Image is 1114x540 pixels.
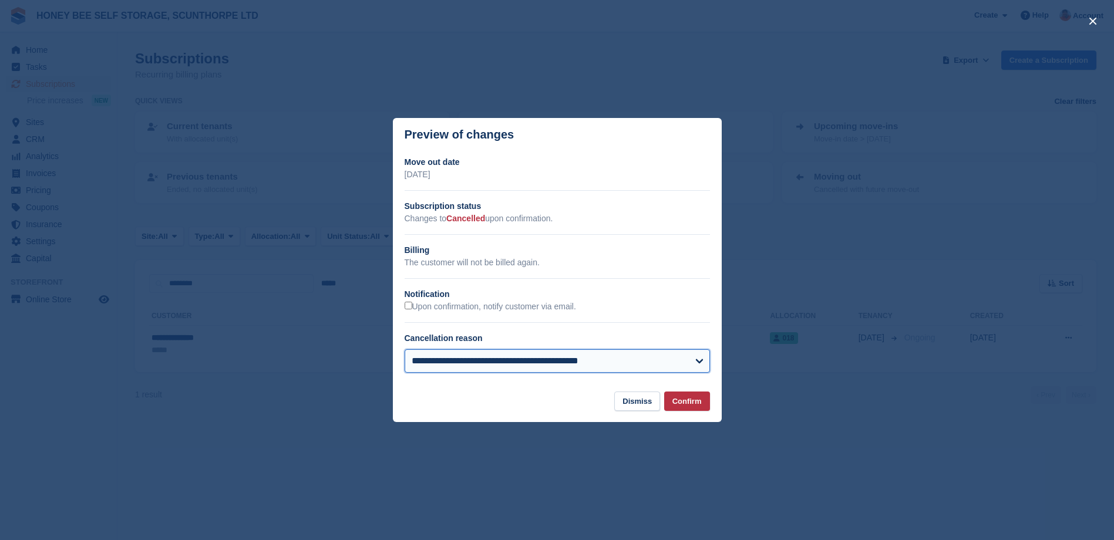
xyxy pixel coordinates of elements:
[405,212,710,225] p: Changes to upon confirmation.
[614,392,660,411] button: Dismiss
[405,288,710,301] h2: Notification
[405,244,710,256] h2: Billing
[405,333,483,343] label: Cancellation reason
[405,302,576,312] label: Upon confirmation, notify customer via email.
[1083,12,1102,31] button: close
[405,156,710,168] h2: Move out date
[405,200,710,212] h2: Subscription status
[405,302,412,309] input: Upon confirmation, notify customer via email.
[664,392,710,411] button: Confirm
[405,168,710,181] p: [DATE]
[405,256,710,269] p: The customer will not be billed again.
[446,214,485,223] span: Cancelled
[405,128,514,141] p: Preview of changes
